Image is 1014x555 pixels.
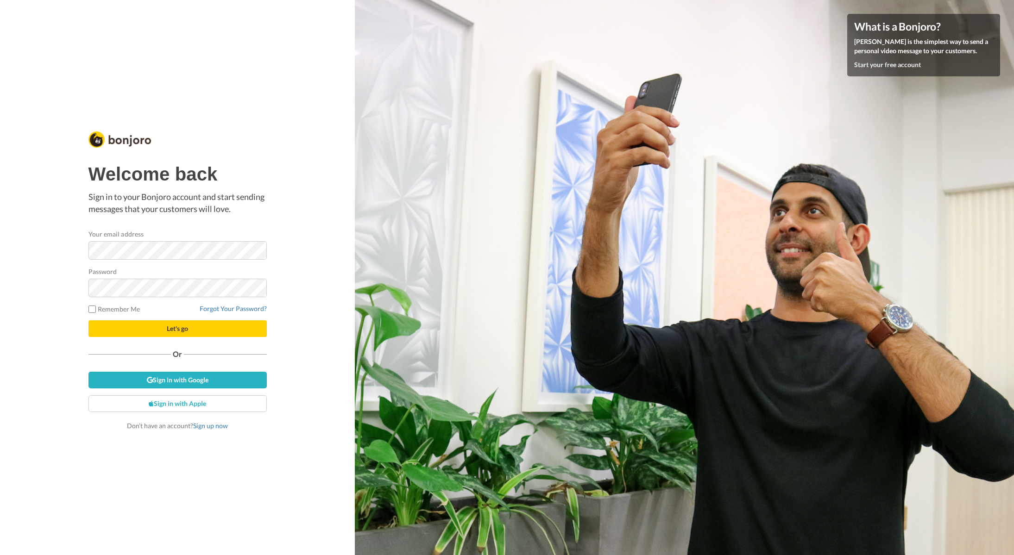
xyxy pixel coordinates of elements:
button: Let's go [88,320,267,337]
label: Your email address [88,229,144,239]
p: Sign in to your Bonjoro account and start sending messages that your customers will love. [88,191,267,215]
h4: What is a Bonjoro? [854,21,993,32]
a: Sign in with Apple [88,395,267,412]
a: Start your free account [854,61,921,69]
span: Don’t have an account? [127,422,228,430]
span: Or [171,351,184,357]
a: Forgot Your Password? [200,305,267,312]
label: Password [88,267,117,276]
h1: Welcome back [88,164,267,184]
input: Remember Me [88,306,96,313]
a: Sign in with Google [88,372,267,388]
span: Let's go [167,324,188,332]
a: Sign up now [193,422,228,430]
p: [PERSON_NAME] is the simplest way to send a personal video message to your customers. [854,37,993,56]
label: Remember Me [88,304,140,314]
